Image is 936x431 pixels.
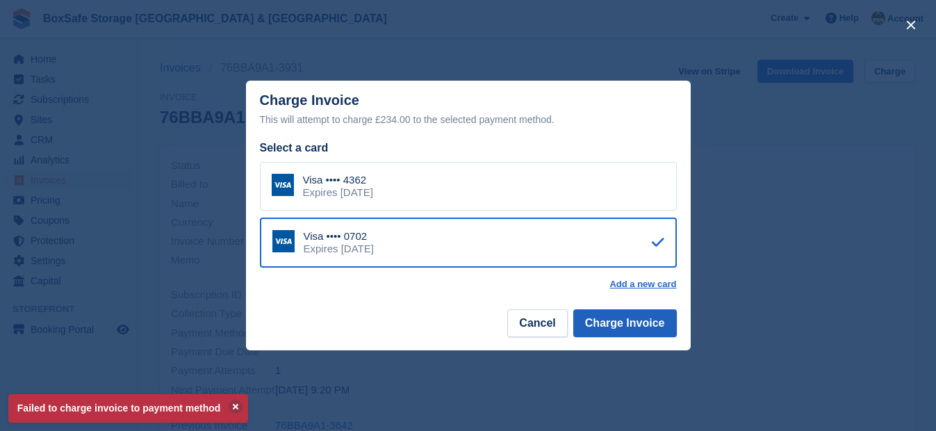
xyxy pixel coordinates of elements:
div: Select a card [260,140,677,156]
img: Visa Logo [272,174,294,196]
div: This will attempt to charge £234.00 to the selected payment method. [260,111,677,128]
div: Charge Invoice [260,92,677,128]
div: Expires [DATE] [303,186,373,199]
button: Charge Invoice [573,309,677,337]
button: close [900,14,922,36]
div: Visa •••• 0702 [304,230,374,243]
div: Expires [DATE] [304,243,374,255]
p: Failed to charge invoice to payment method [8,394,248,423]
button: Cancel [507,309,567,337]
a: Add a new card [609,279,676,290]
div: Visa •••• 4362 [303,174,373,186]
img: Visa Logo [272,230,295,252]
